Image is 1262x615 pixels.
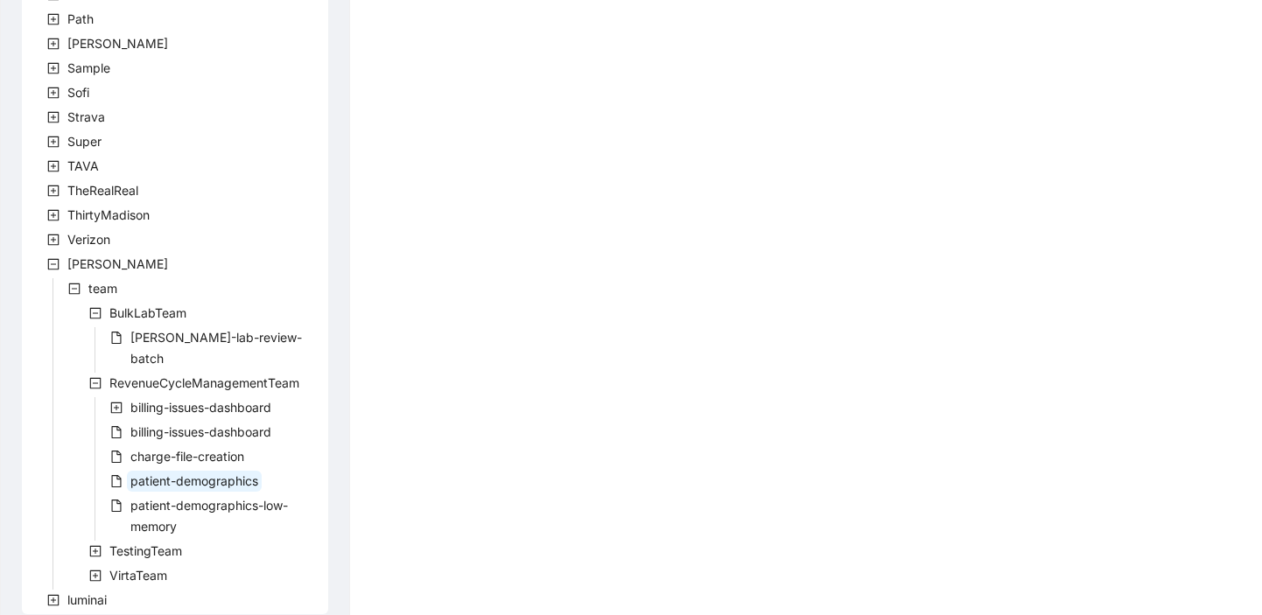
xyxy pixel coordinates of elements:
[64,107,109,128] span: Strava
[64,180,142,201] span: TheRealReal
[127,446,248,467] span: charge-file-creation
[127,327,328,369] span: virta-lab-review-batch
[47,594,60,606] span: plus-square
[130,498,288,534] span: patient-demographics-low-memory
[47,62,60,74] span: plus-square
[64,82,93,103] span: Sofi
[106,541,186,562] span: TestingTeam
[106,565,171,586] span: VirtaTeam
[47,111,60,123] span: plus-square
[109,543,182,558] span: TestingTeam
[110,475,123,487] span: file
[127,397,275,418] span: billing-issues-dashboard
[67,158,99,173] span: TAVA
[85,278,121,299] span: team
[64,58,114,79] span: Sample
[130,473,258,488] span: patient-demographics
[64,9,97,30] span: Path
[67,232,110,247] span: Verizon
[110,500,123,512] span: file
[89,545,102,557] span: plus-square
[89,377,102,389] span: minus-square
[64,131,105,152] span: Super
[47,258,60,270] span: minus-square
[130,400,271,415] span: billing-issues-dashboard
[47,160,60,172] span: plus-square
[109,568,167,583] span: VirtaTeam
[110,426,123,438] span: file
[89,570,102,582] span: plus-square
[67,183,138,198] span: TheRealReal
[106,303,190,324] span: BulkLabTeam
[64,254,172,275] span: Virta
[47,13,60,25] span: plus-square
[64,205,153,226] span: ThirtyMadison
[130,449,244,464] span: charge-file-creation
[67,60,110,75] span: Sample
[110,451,123,463] span: file
[127,422,275,443] span: billing-issues-dashboard
[47,234,60,246] span: plus-square
[109,375,299,390] span: RevenueCycleManagementTeam
[67,36,168,51] span: [PERSON_NAME]
[130,330,302,366] span: [PERSON_NAME]-lab-review-batch
[127,495,328,537] span: patient-demographics-low-memory
[67,207,150,222] span: ThirtyMadison
[64,590,110,611] span: luminai
[47,185,60,197] span: plus-square
[89,307,102,319] span: minus-square
[47,136,60,148] span: plus-square
[67,85,89,100] span: Sofi
[64,229,114,250] span: Verizon
[110,332,123,344] span: file
[109,305,186,320] span: BulkLabTeam
[88,281,117,296] span: team
[67,134,102,149] span: Super
[64,33,172,54] span: Rothman
[67,256,168,271] span: [PERSON_NAME]
[47,87,60,99] span: plus-square
[106,373,303,394] span: RevenueCycleManagementTeam
[64,156,102,177] span: TAVA
[130,424,271,439] span: billing-issues-dashboard
[47,38,60,50] span: plus-square
[127,471,262,492] span: patient-demographics
[67,592,107,607] span: luminai
[68,283,81,295] span: minus-square
[110,402,123,414] span: plus-square
[67,109,105,124] span: Strava
[67,11,94,26] span: Path
[47,209,60,221] span: plus-square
